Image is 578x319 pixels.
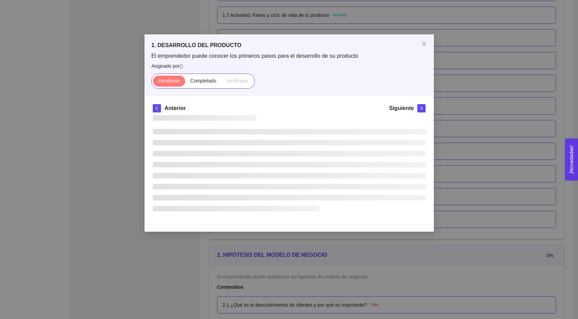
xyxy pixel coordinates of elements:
[151,62,427,70] span: Asignado por
[151,41,427,49] h5: 1. DESARROLLO DEL PRODUCTO
[158,78,180,84] span: Pendiente
[418,106,425,111] span: right
[389,104,414,112] h5: Siguiente
[153,104,161,112] button: left
[190,78,216,84] span: Completado
[151,52,427,60] span: El emprendedor puede conocer los primeros pasos para el desarrollo de su producto
[164,104,186,112] h5: Anterior
[421,41,427,46] span: close
[226,78,247,84] span: Verificado
[153,106,161,111] span: left
[565,139,578,180] button: Open Feedback Widget
[415,34,434,54] button: Close
[180,63,183,69] span: ( )
[417,104,426,112] button: right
